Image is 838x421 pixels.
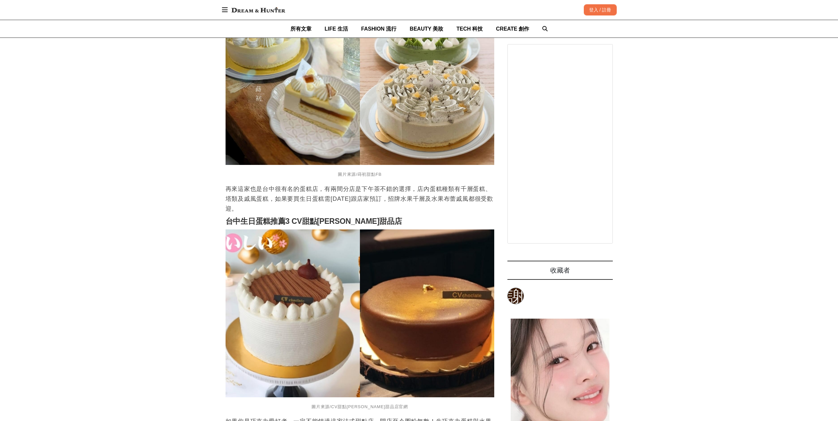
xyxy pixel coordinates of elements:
[410,20,443,38] a: BEAUTY 美妝
[338,172,382,177] span: 圖片來源/蒔初甜點FB
[456,26,483,32] span: TECH 科技
[325,20,348,38] a: LIFE 生活
[361,20,397,38] a: FASHION 流行
[226,184,494,214] p: 再來這家也是台中很有名的蛋糕店，有兩間分店是下午茶不錯的選擇，店內蛋糕種類有千層蛋糕、塔類及戚風蛋糕，如果要買生日蛋糕需[DATE]跟店家預訂，招牌水果千層及水果布蕾戚風都很受歡迎。
[496,26,529,32] span: CREATE 創作
[226,229,494,397] img: 6家台中生日蛋糕推薦！網美蛋糕、客製蛋糕通通有，在地人口碑好評，跟著訂不踩雷
[228,4,288,16] img: Dream & Hunter
[290,20,311,38] a: 所有文章
[290,26,311,32] span: 所有文章
[311,404,408,409] span: 圖片來源/CV甜點[PERSON_NAME]甜品店官網
[361,26,397,32] span: FASHION 流行
[456,20,483,38] a: TECH 科技
[410,26,443,32] span: BEAUTY 美妝
[550,267,570,274] span: 收藏者
[226,217,402,225] strong: 台中生日蛋糕推薦3 CV甜點[PERSON_NAME]甜品店
[325,26,348,32] span: LIFE 生活
[584,4,617,15] div: 登入 / 註冊
[496,20,529,38] a: CREATE 創作
[507,288,524,304] a: 謝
